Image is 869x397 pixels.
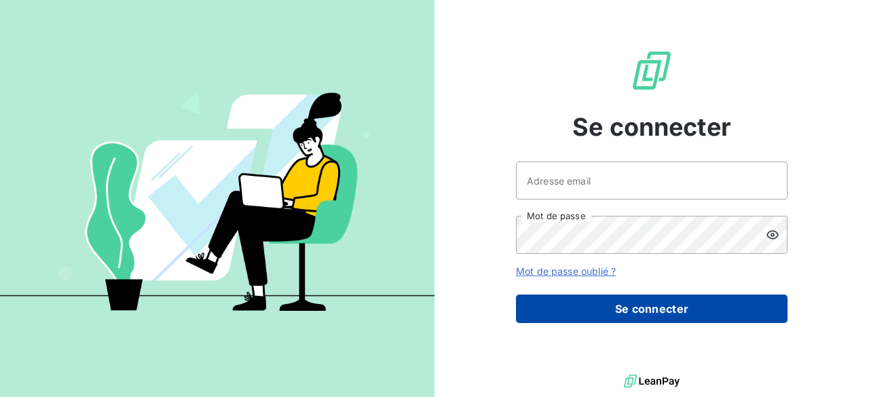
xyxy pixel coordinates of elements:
img: logo [624,371,680,392]
a: Mot de passe oublié ? [516,265,616,277]
span: Se connecter [572,109,731,145]
input: placeholder [516,162,788,200]
img: Logo LeanPay [630,49,673,92]
button: Se connecter [516,295,788,323]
